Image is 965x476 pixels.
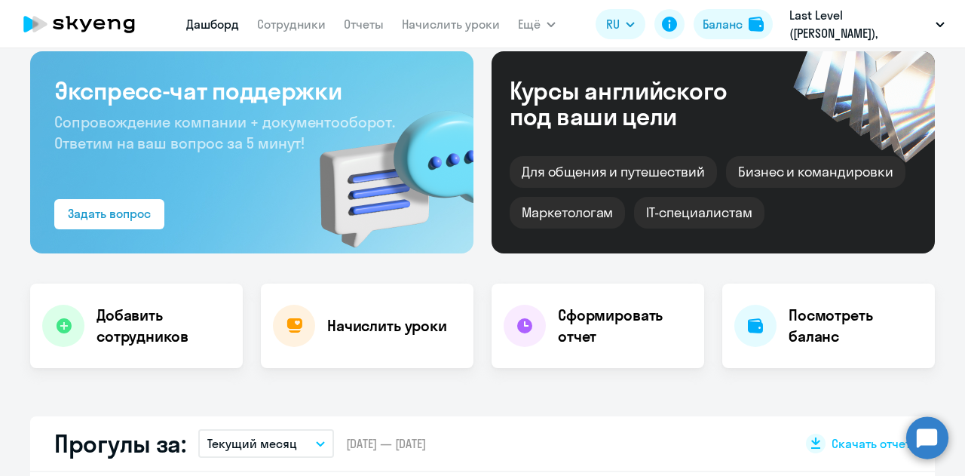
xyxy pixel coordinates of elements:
[789,305,923,347] h4: Посмотреть баланс
[96,305,231,347] h4: Добавить сотрудников
[726,156,905,188] div: Бизнес и командировки
[832,435,911,452] span: Скачать отчет
[186,17,239,32] a: Дашборд
[510,156,717,188] div: Для общения и путешествий
[789,6,930,42] p: Last Level ([PERSON_NAME]), [PERSON_NAME] СИ, ООО
[749,17,764,32] img: balance
[596,9,645,39] button: RU
[703,15,743,33] div: Баланс
[782,6,952,42] button: Last Level ([PERSON_NAME]), [PERSON_NAME] СИ, ООО
[558,305,692,347] h4: Сформировать отчет
[344,17,384,32] a: Отчеты
[402,17,500,32] a: Начислить уроки
[198,429,334,458] button: Текущий месяц
[518,15,541,33] span: Ещё
[54,75,449,106] h3: Экспресс-чат поддержки
[327,315,447,336] h4: Начислить уроки
[207,435,297,453] p: Текущий месяц
[298,84,473,253] img: bg-img
[54,428,186,459] h2: Прогулы за:
[54,112,395,152] span: Сопровождение компании + документооборот. Ответим на ваш вопрос за 5 минут!
[518,9,556,39] button: Ещё
[634,197,764,229] div: IT-специалистам
[54,199,164,229] button: Задать вопрос
[510,78,767,129] div: Курсы английского под ваши цели
[257,17,326,32] a: Сотрудники
[68,204,151,223] div: Задать вопрос
[346,435,426,452] span: [DATE] — [DATE]
[510,197,625,229] div: Маркетологам
[606,15,620,33] span: RU
[694,9,773,39] button: Балансbalance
